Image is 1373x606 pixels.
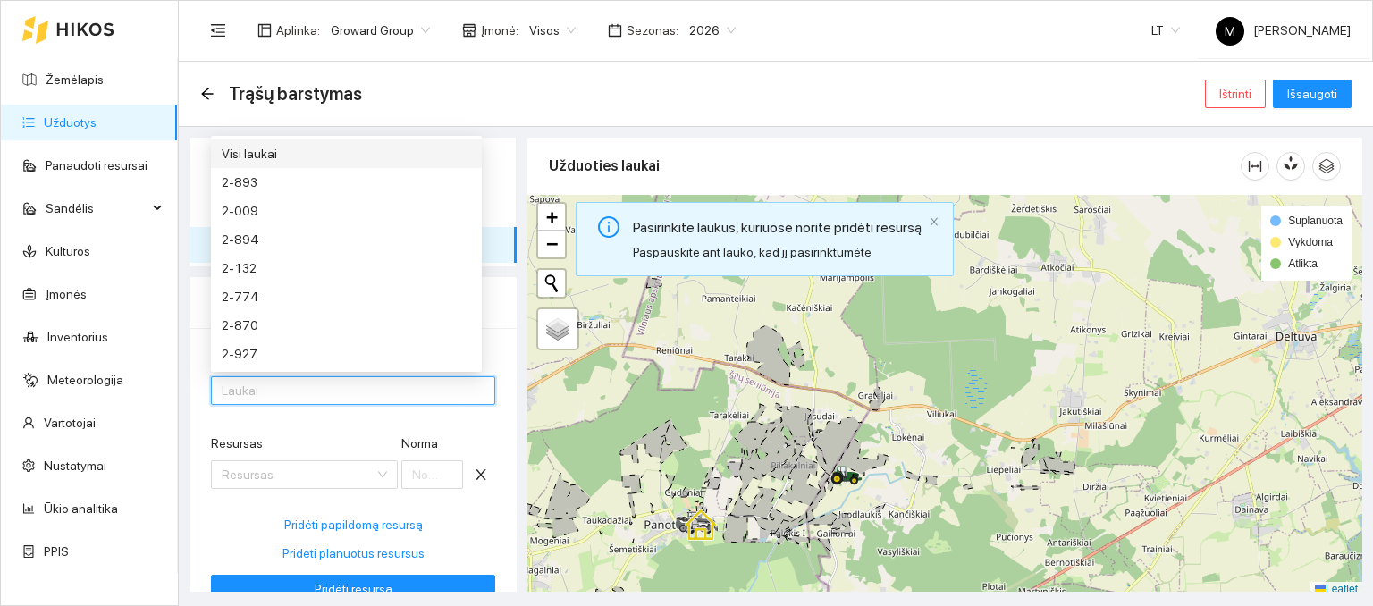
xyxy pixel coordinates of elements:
[46,244,90,258] a: Kultūros
[211,575,495,603] button: Pridėti resursą
[1225,17,1235,46] span: M
[689,17,736,44] span: 2026
[546,232,558,255] span: −
[211,197,482,225] div: 2-009
[200,87,215,102] div: Atgal
[211,139,482,168] div: Visi laukai
[211,434,263,453] label: Resursas
[467,467,494,482] span: close
[1288,215,1343,227] span: Suplanuota
[1288,257,1318,270] span: Atlikta
[538,204,565,231] a: Zoom in
[211,225,482,254] div: 2-894
[538,309,577,349] a: Layers
[401,460,464,489] input: Norma
[1241,152,1269,181] button: column-width
[222,258,471,278] div: 2-132
[538,231,565,257] a: Zoom out
[538,270,565,297] button: Initiate a new search
[1315,583,1358,595] a: Leaflet
[211,311,482,340] div: 2-870
[546,206,558,228] span: +
[46,190,147,226] span: Sandėlis
[481,21,518,40] span: Įmonė :
[929,216,939,228] button: close
[222,344,471,364] div: 2-927
[222,380,225,401] input: Laukai
[222,201,471,221] div: 2-009
[1216,23,1351,38] span: [PERSON_NAME]
[222,173,471,192] div: 2-893
[229,80,362,108] span: Trąšų barstymas
[44,459,106,473] a: Nustatymai
[1288,236,1333,248] span: Vykdoma
[46,158,147,173] a: Panaudoti resursai
[211,539,495,568] button: Pridėti planuotus resursus
[211,254,482,282] div: 2-132
[222,230,471,249] div: 2-894
[44,544,69,559] a: PPIS
[1242,159,1268,173] span: column-width
[47,330,108,344] a: Inventorius
[200,87,215,101] span: arrow-left
[633,242,922,262] div: Paspauskite ant lauko, kad jį pasirinktumėte
[222,461,375,488] input: Resursas
[529,17,576,44] span: Visos
[1205,80,1266,108] button: Ištrinti
[1287,84,1337,104] span: Išsaugoti
[1219,84,1251,104] span: Ištrinti
[210,22,226,38] span: menu-fold
[331,17,430,44] span: Groward Group
[598,216,619,238] span: info-circle
[315,579,392,599] span: Pridėti resursą
[222,144,471,164] div: Visi laukai
[462,23,476,38] span: shop
[276,21,320,40] span: Aplinka :
[211,168,482,197] div: 2-893
[467,460,495,489] button: close
[47,373,123,387] a: Meteorologija
[257,23,272,38] span: layout
[929,216,939,227] span: close
[1273,80,1352,108] button: Išsaugoti
[44,501,118,516] a: Ūkio analitika
[633,216,922,239] div: Pasirinkite laukus, kuriuose norite pridėti resursą
[282,543,425,563] span: Pridėti planuotus resursus
[549,140,1241,191] div: Užduoties laukai
[401,434,438,453] label: Norma
[211,510,495,539] button: Pridėti papildomą resursą
[211,282,482,311] div: 2-774
[44,416,96,430] a: Vartotojai
[44,115,97,130] a: Užduotys
[211,340,482,368] div: 2-927
[1151,17,1180,44] span: LT
[627,21,678,40] span: Sezonas :
[46,72,104,87] a: Žemėlapis
[222,316,471,335] div: 2-870
[608,23,622,38] span: calendar
[222,287,471,307] div: 2-774
[46,287,87,301] a: Įmonės
[200,13,236,48] button: menu-fold
[284,515,423,534] span: Pridėti papildomą resursą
